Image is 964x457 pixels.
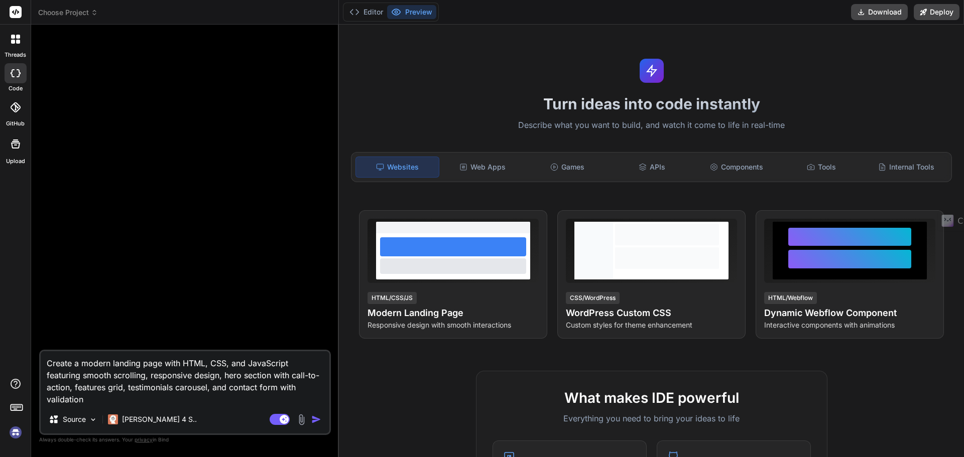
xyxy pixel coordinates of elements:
textarea: Create a modern landing page with HTML, CSS, and JavaScript featuring smooth scrolling, responsiv... [41,351,329,405]
div: HTML/CSS/JS [368,292,417,304]
p: Source [63,414,86,424]
img: icon [311,414,321,424]
h2: What makes IDE powerful [493,387,811,408]
div: HTML/Webflow [764,292,817,304]
img: Claude 4 Sonnet [108,414,118,424]
img: Pick Models [89,415,97,424]
h1: Turn ideas into code instantly [345,95,958,113]
p: [PERSON_NAME] 4 S.. [122,414,197,424]
p: Responsive design with smooth interactions [368,320,539,330]
div: Internal Tools [865,157,947,178]
button: Download [851,4,908,20]
span: privacy [135,436,153,442]
p: Interactive components with animations [764,320,935,330]
div: Tools [780,157,863,178]
label: GitHub [6,119,25,128]
span: Choose Project [38,8,98,18]
div: CSS/WordPress [566,292,620,304]
img: signin [7,424,24,441]
div: Web Apps [441,157,524,178]
div: APIs [611,157,693,178]
p: Everything you need to bring your ideas to life [493,412,811,424]
h4: Dynamic Webflow Component [764,306,935,320]
h4: WordPress Custom CSS [566,306,737,320]
p: Custom styles for theme enhancement [566,320,737,330]
div: Components [695,157,778,178]
button: Preview [387,5,436,19]
div: Games [526,157,609,178]
label: threads [5,51,26,59]
img: attachment [296,414,307,425]
p: Always double-check its answers. Your in Bind [39,435,331,444]
p: Describe what you want to build, and watch it come to life in real-time [345,119,958,132]
button: Deploy [914,4,959,20]
div: Websites [355,157,439,178]
button: Editor [345,5,387,19]
h4: Modern Landing Page [368,306,539,320]
label: code [9,84,23,93]
label: Upload [6,157,25,166]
